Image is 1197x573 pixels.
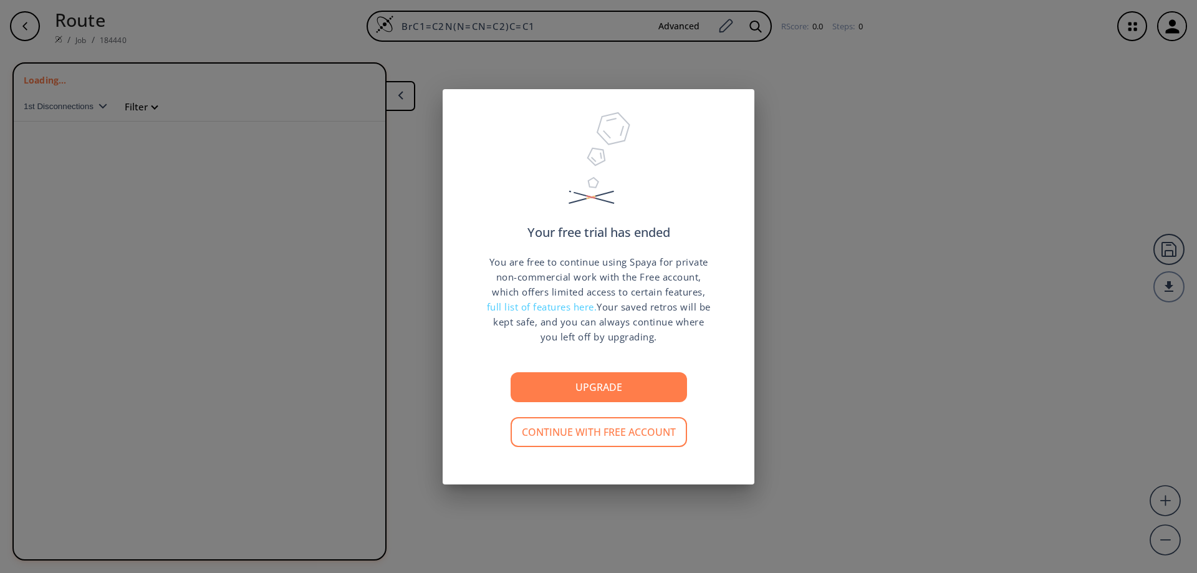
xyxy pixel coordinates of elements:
button: Continue with free account [511,417,687,447]
span: full list of features here. [487,301,597,313]
p: You are free to continue using Spaya for private non-commercial work with the Free account, which... [486,254,711,344]
p: Your free trial has ended [527,226,670,239]
button: Upgrade [511,372,687,402]
img: Trial Ended [563,108,634,226]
